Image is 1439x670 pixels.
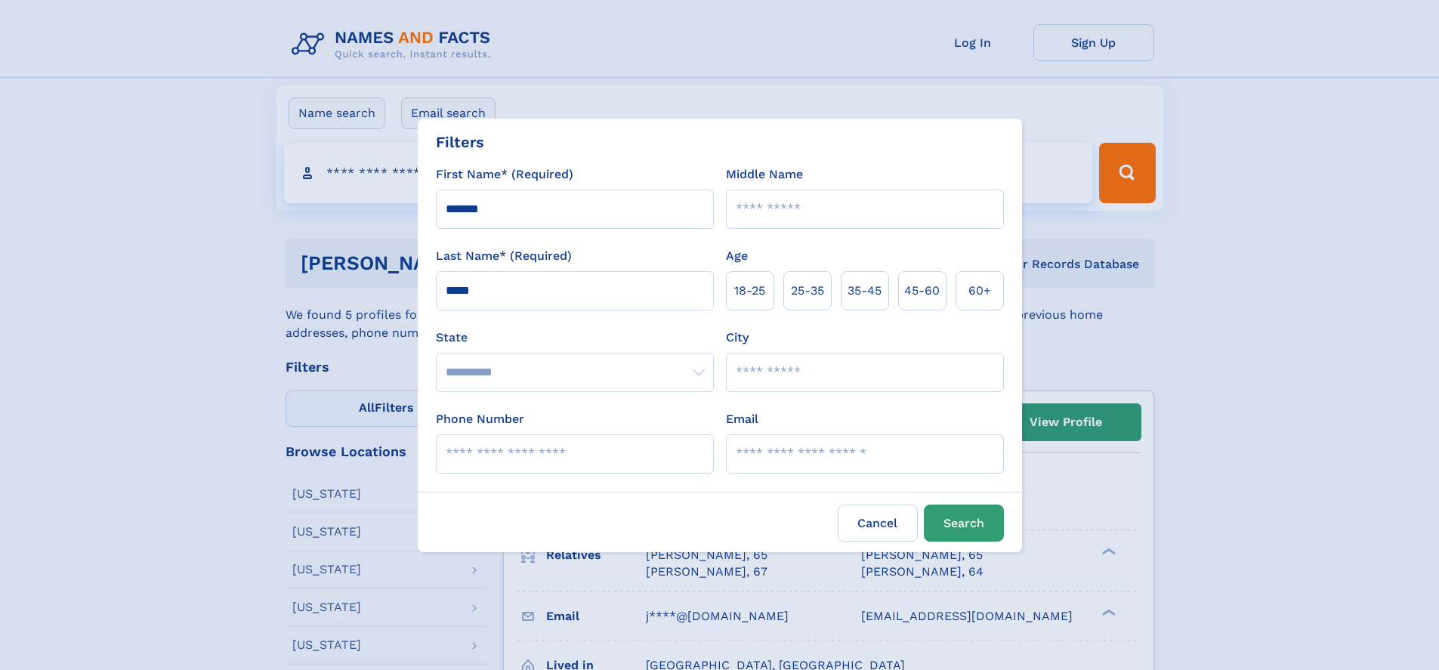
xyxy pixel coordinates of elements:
label: First Name* (Required) [436,165,573,184]
span: 60+ [968,282,991,300]
label: Cancel [838,505,918,542]
span: 18‑25 [734,282,765,300]
label: City [726,329,749,347]
label: State [436,329,714,347]
button: Search [924,505,1004,542]
span: 25‑35 [791,282,824,300]
span: 35‑45 [848,282,882,300]
label: Phone Number [436,410,524,428]
label: Email [726,410,758,428]
span: 45‑60 [904,282,940,300]
label: Age [726,247,748,265]
label: Last Name* (Required) [436,247,572,265]
div: Filters [436,131,484,153]
label: Middle Name [726,165,803,184]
